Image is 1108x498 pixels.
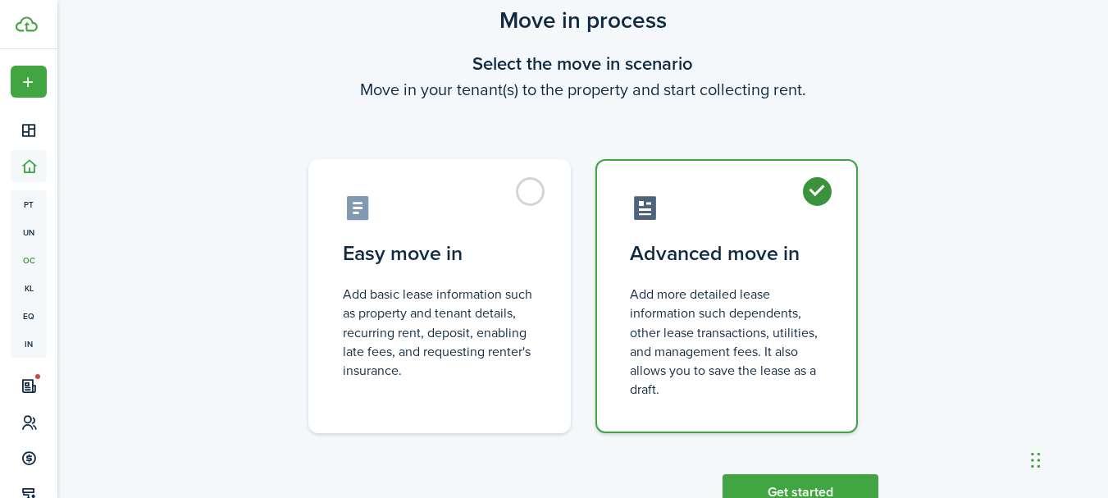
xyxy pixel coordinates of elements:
control-radio-card-title: Advanced move in [630,239,823,268]
a: eq [11,302,47,330]
a: in [11,330,47,358]
div: Drag [1031,436,1041,485]
scenario-title: Move in process [288,3,878,38]
a: un [11,218,47,246]
wizard-step-header-title: Select the move in scenario [288,50,878,77]
wizard-step-header-description: Move in your tenant(s) to the property and start collecting rent. [288,77,878,102]
a: kl [11,274,47,302]
button: Open menu [11,66,47,98]
control-radio-card-description: Add more detailed lease information such dependents, other lease transactions, utilities, and man... [630,285,823,399]
a: pt [11,190,47,218]
a: oc [11,246,47,274]
control-radio-card-title: Easy move in [343,239,536,268]
iframe: Chat Widget [1026,419,1108,498]
control-radio-card-description: Add basic lease information such as property and tenant details, recurring rent, deposit, enablin... [343,285,536,380]
img: TenantCloud [16,16,38,32]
